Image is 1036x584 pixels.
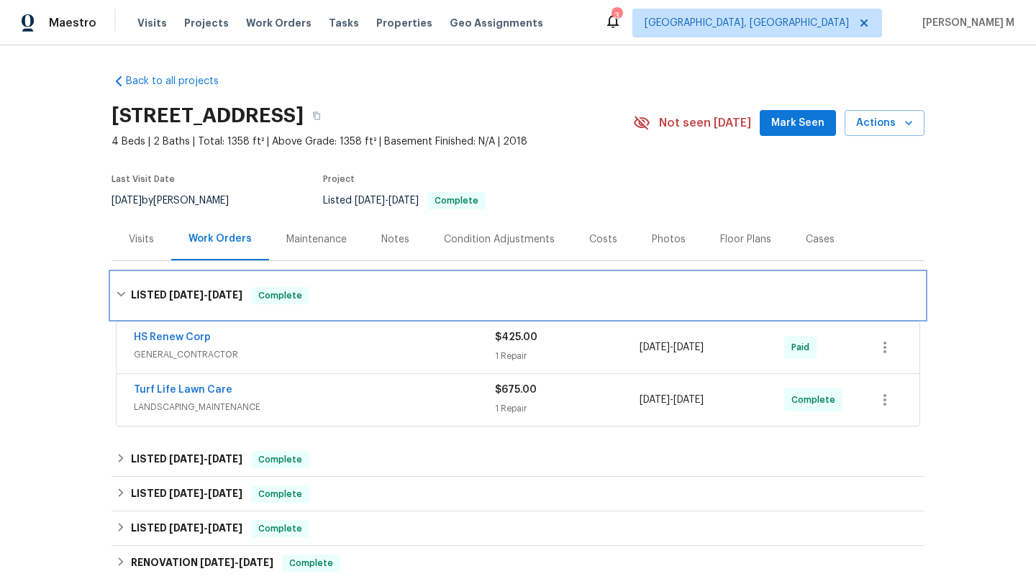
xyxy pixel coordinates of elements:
span: Project [323,175,355,183]
div: Maintenance [286,232,347,247]
span: [PERSON_NAME] M [917,16,1014,30]
span: - [169,523,242,533]
h6: RENOVATION [131,555,273,572]
span: [DATE] [169,488,204,498]
span: Not seen [DATE] [659,116,751,130]
span: - [169,454,242,464]
span: - [640,393,704,407]
div: Visits [129,232,154,247]
span: Properties [376,16,432,30]
span: [DATE] [112,196,142,206]
span: Complete [253,521,308,536]
div: by [PERSON_NAME] [112,192,246,209]
span: $675.00 [495,385,537,395]
span: Complete [253,452,308,467]
a: Back to all projects [112,74,250,88]
span: Work Orders [246,16,312,30]
span: [GEOGRAPHIC_DATA], [GEOGRAPHIC_DATA] [645,16,849,30]
div: LISTED [DATE]-[DATE]Complete [112,273,924,319]
span: GENERAL_CONTRACTOR [134,347,495,362]
span: Complete [429,196,484,205]
span: - [200,557,273,567]
span: Actions [856,114,913,132]
div: 1 Repair [495,349,640,363]
span: Complete [253,487,308,501]
span: LANDSCAPING_MAINTENANCE [134,400,495,414]
span: Projects [184,16,229,30]
div: Floor Plans [720,232,771,247]
div: 1 Repair [495,401,640,416]
span: [DATE] [355,196,385,206]
span: [DATE] [169,454,204,464]
div: 3 [612,9,622,23]
a: HS Renew Corp [134,332,211,342]
span: [DATE] [208,454,242,464]
div: Cases [806,232,835,247]
div: RENOVATION [DATE]-[DATE]Complete [112,546,924,580]
span: [DATE] [388,196,419,206]
div: Notes [381,232,409,247]
h6: LISTED [131,287,242,304]
span: - [640,340,704,355]
div: Costs [589,232,617,247]
span: Complete [791,393,841,407]
span: $425.00 [495,332,537,342]
span: Maestro [49,16,96,30]
span: [DATE] [239,557,273,567]
span: [DATE] [673,342,704,352]
span: - [169,488,242,498]
div: Work Orders [188,232,252,246]
span: Complete [253,288,308,303]
button: Mark Seen [760,110,836,137]
span: 4 Beds | 2 Baths | Total: 1358 ft² | Above Grade: 1358 ft² | Basement Finished: N/A | 2018 [112,134,633,149]
span: Tasks [329,18,359,28]
span: - [355,196,419,206]
span: [DATE] [169,290,204,300]
h6: LISTED [131,485,242,503]
span: Visits [137,16,167,30]
h2: [STREET_ADDRESS] [112,109,304,123]
span: [DATE] [200,557,235,567]
span: Paid [791,340,815,355]
div: LISTED [DATE]-[DATE]Complete [112,442,924,477]
div: Photos [652,232,686,247]
span: [DATE] [208,488,242,498]
button: Actions [845,110,924,137]
span: Listed [323,196,486,206]
span: Mark Seen [771,114,824,132]
span: [DATE] [169,523,204,533]
h6: LISTED [131,520,242,537]
span: [DATE] [208,290,242,300]
span: [DATE] [640,395,670,405]
div: Condition Adjustments [444,232,555,247]
span: [DATE] [208,523,242,533]
span: Geo Assignments [450,16,543,30]
span: [DATE] [673,395,704,405]
span: - [169,290,242,300]
div: LISTED [DATE]-[DATE]Complete [112,477,924,511]
h6: LISTED [131,451,242,468]
span: Complete [283,556,339,570]
a: Turf Life Lawn Care [134,385,232,395]
span: Last Visit Date [112,175,175,183]
span: [DATE] [640,342,670,352]
div: LISTED [DATE]-[DATE]Complete [112,511,924,546]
